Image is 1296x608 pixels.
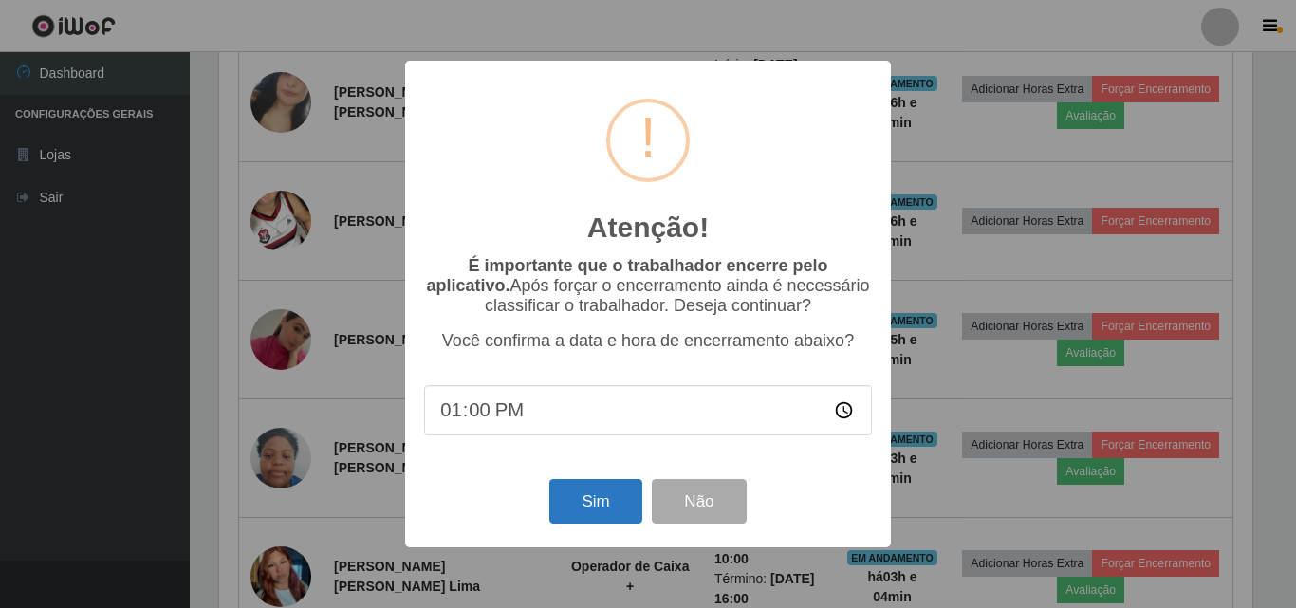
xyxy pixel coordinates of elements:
p: Após forçar o encerramento ainda é necessário classificar o trabalhador. Deseja continuar? [424,256,872,316]
button: Sim [549,479,641,524]
p: Você confirma a data e hora de encerramento abaixo? [424,331,872,351]
h2: Atenção! [587,211,709,245]
b: É importante que o trabalhador encerre pelo aplicativo. [426,256,827,295]
button: Não [652,479,746,524]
